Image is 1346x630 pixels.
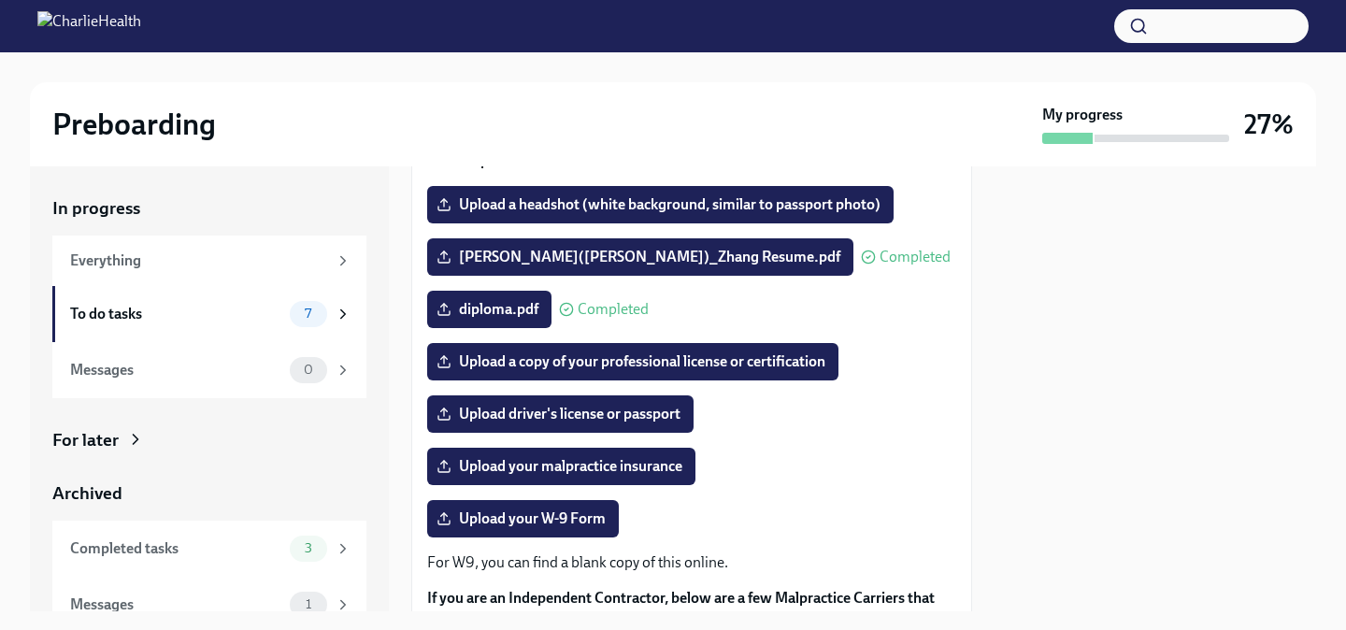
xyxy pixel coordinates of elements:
label: Upload driver's license or passport [427,395,694,433]
a: Completed tasks3 [52,521,366,577]
span: Completed [880,250,951,265]
label: diploma.pdf [427,291,551,328]
label: [PERSON_NAME]([PERSON_NAME])_Zhang Resume.pdf [427,238,853,276]
span: 1 [294,597,322,611]
div: For later [52,428,119,452]
strong: My progress [1042,105,1123,125]
span: Upload your malpractice insurance [440,457,682,476]
label: Upload a copy of your professional license or certification [427,343,838,380]
label: Upload a headshot (white background, similar to passport photo) [427,186,894,223]
img: CharlieHealth [37,11,141,41]
div: To do tasks [70,304,282,324]
a: Everything [52,236,366,286]
div: Everything [70,251,327,271]
label: Upload your W-9 Form [427,500,619,537]
a: Messages0 [52,342,366,398]
div: Completed tasks [70,538,282,559]
span: Upload a copy of your professional license or certification [440,352,825,371]
p: For W9, you can find a blank copy of this online. [427,552,956,573]
div: Messages [70,594,282,615]
span: 0 [293,363,324,377]
a: To do tasks7 [52,286,366,342]
span: 7 [294,307,322,321]
span: 3 [294,541,323,555]
div: Messages [70,360,282,380]
h3: 27% [1244,107,1294,141]
a: For later [52,428,366,452]
span: Upload a headshot (white background, similar to passport photo) [440,195,881,214]
span: Upload driver's license or passport [440,405,680,423]
label: Upload your malpractice insurance [427,448,695,485]
h2: Preboarding [52,106,216,143]
span: Upload your W-9 Form [440,509,606,528]
span: diploma.pdf [440,300,538,319]
strong: If you are an Independent Contractor, below are a few Malpractice Carriers that we suggest: [427,589,935,627]
a: In progress [52,196,366,221]
span: Completed [578,302,649,317]
span: [PERSON_NAME]([PERSON_NAME])_Zhang Resume.pdf [440,248,840,266]
a: Archived [52,481,366,506]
